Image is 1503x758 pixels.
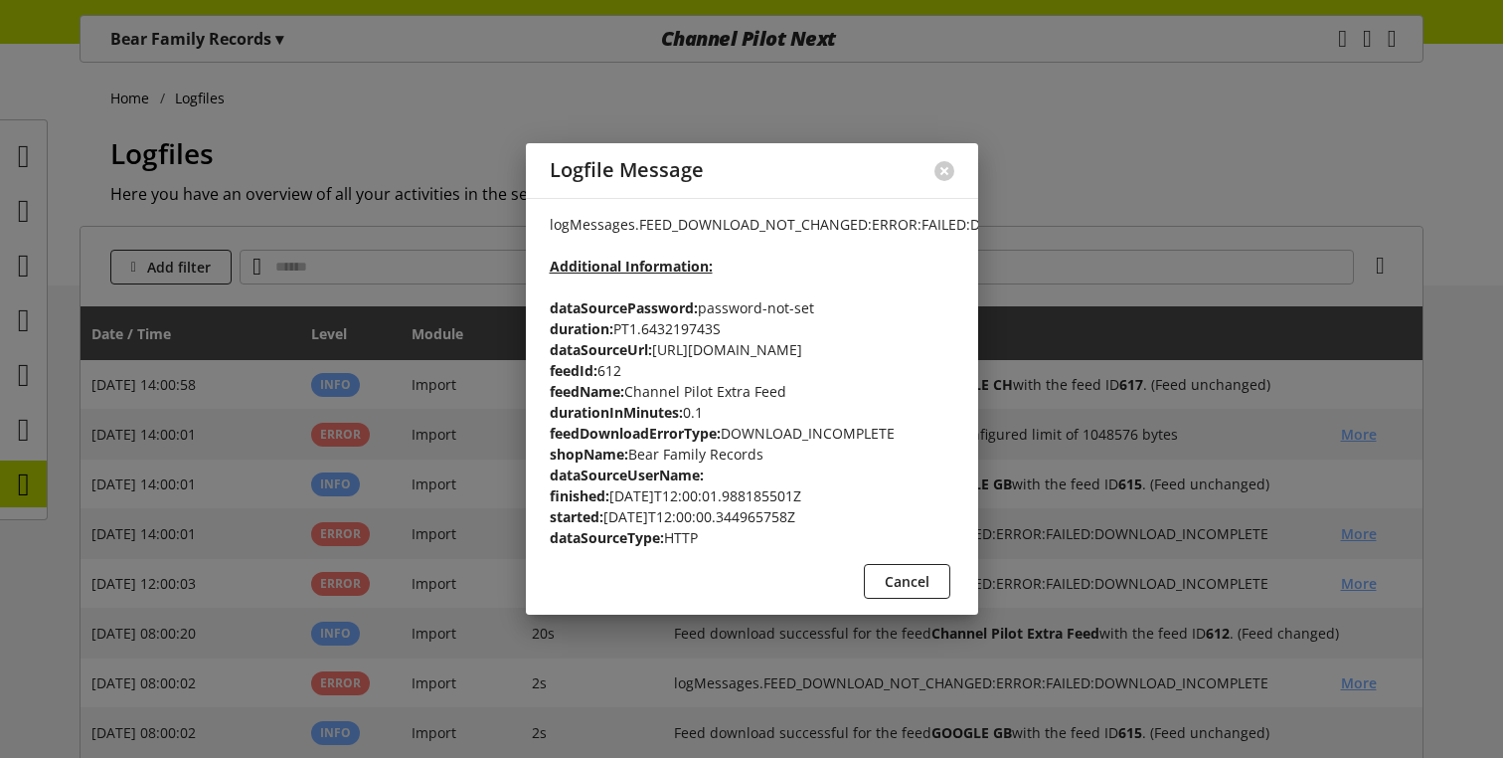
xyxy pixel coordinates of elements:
b: shopName: [550,445,628,464]
b: dataSourceUrl: [550,340,652,359]
b: feedDownloadErrorType: [550,424,721,443]
b: duration: [550,319,613,338]
b: feedName: [550,382,624,401]
button: Cancel [864,564,950,599]
b: started: [550,507,603,526]
span: Cancel [885,571,929,592]
b: Additional Information: [550,257,713,276]
b: dataSourcePassword: [550,298,698,317]
b: dataSourceUserName: [550,466,704,484]
p: logMessages.FEED_DOWNLOAD_NOT_CHANGED:ERROR:FAILED:DOWNLOAD_INCOMPLETE password-not-set PT1.64321... [550,214,954,548]
b: durationInMinutes: [550,403,683,422]
b: finished: [550,486,609,505]
b: feedId: [550,361,597,380]
h2: Logfile Message [550,159,704,182]
b: dataSourceType: [550,528,664,547]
